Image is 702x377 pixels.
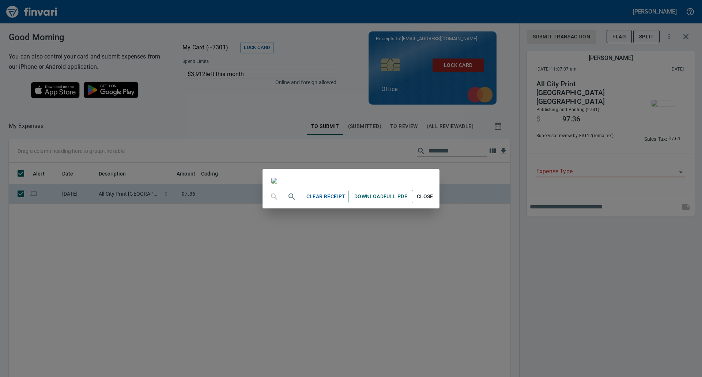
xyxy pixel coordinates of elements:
button: Close [413,190,437,203]
span: Clear Receipt [306,192,346,201]
span: Close [416,192,434,201]
a: DownloadFull PDF [348,190,413,203]
button: Clear Receipt [303,190,348,203]
span: Download Full PDF [354,192,407,201]
img: receipts%2Ftapani%2F2025-08-13%2FfwPF4OgXw0XVJRvOwhnyyi25FmH3__xjq9oOiHOQumaeQBiBSO_1.jpg [271,178,277,184]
